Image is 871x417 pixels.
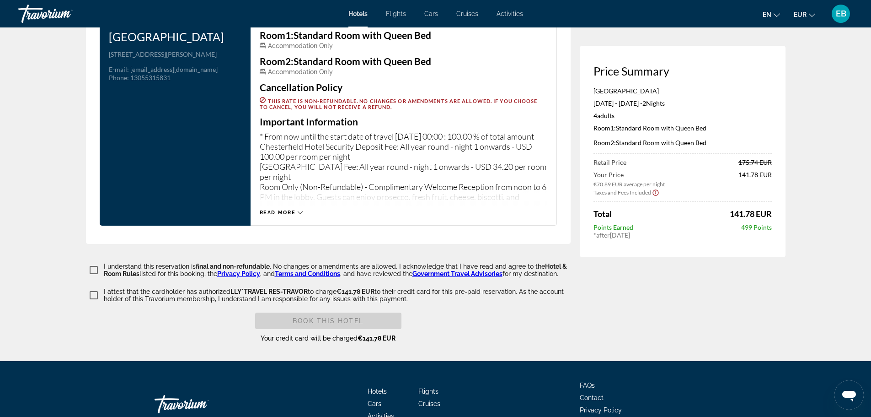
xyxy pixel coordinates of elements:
span: Nights [646,99,665,107]
span: Accommodation Only [268,42,333,49]
p: * From now until the start date of travel [DATE] 00:00 : 100.00 % of total amount Chesterfield Ho... [260,131,547,200]
span: after [596,231,610,239]
a: Government Travel Advisories [412,270,502,277]
p: I attest that the cardholder has authorized to charge to their credit card for this pre-paid rese... [104,288,571,303]
a: FAQs [580,382,595,389]
span: : [EMAIL_ADDRESS][DOMAIN_NAME] [127,65,218,73]
span: This rate is non-refundable. No changes or amendments are allowed. If you choose to cancel, you w... [260,98,538,110]
span: Read more [260,210,296,216]
h3: Standard Room with Queen Bed [260,56,547,66]
a: Terms and Conditions [275,270,340,277]
span: 175.74 EUR [738,158,772,166]
span: 4 [593,112,615,119]
span: EUR [794,11,807,18]
span: 2: [260,55,294,67]
button: Show Taxes and Fees breakdown [593,188,659,197]
span: Room [593,139,610,146]
a: Cruises [456,10,478,17]
a: Flights [386,10,406,17]
h3: [GEOGRAPHIC_DATA] [109,30,241,43]
span: 499 Points [741,223,772,231]
a: Cruises [418,400,440,407]
p: Standard Room with Queen Bed [593,124,772,132]
span: Phone [109,74,127,81]
span: €141.78 EUR [358,335,395,342]
a: Contact [580,394,604,401]
span: 141.78 EUR [738,171,772,188]
span: Accommodation Only [268,68,333,76]
span: 2 [642,99,646,107]
span: Retail Price [593,158,626,166]
span: : 13055315831 [127,74,171,81]
span: Total [593,209,612,219]
iframe: Bouton de lancement de la fenêtre de messagerie [834,380,864,410]
span: Taxes and Fees Included [593,189,651,196]
p: [STREET_ADDRESS][PERSON_NAME] [109,50,241,59]
a: Hotels [368,388,387,395]
a: Travorium [18,2,110,26]
button: Read more [260,209,303,216]
a: Privacy Policy [580,406,622,414]
a: Activities [497,10,523,17]
span: 141.78 EUR [730,209,772,219]
span: €70.89 EUR average per night [593,181,665,188]
a: Hotels [348,10,368,17]
p: [DATE] - [DATE] - [593,99,772,107]
button: Change language [763,8,780,21]
span: Adults [597,112,615,119]
button: Show Taxes and Fees disclaimer [652,188,659,196]
span: Your Price [593,171,665,179]
span: LLY*TRAVEL RES-TRAVOR [230,288,308,295]
div: * [DATE] [593,231,772,239]
span: E-mail [109,65,127,73]
button: Change currency [794,8,815,21]
h3: Standard Room with Queen Bed [260,30,547,40]
a: Cars [424,10,438,17]
p: I understand this reservation is . No changes or amendments are allowed. I acknowledge that I hav... [104,263,571,277]
span: 1: [593,124,616,132]
a: Privacy Policy [217,270,260,277]
a: Flights [418,388,438,395]
p: [GEOGRAPHIC_DATA] [593,87,772,95]
span: Hotel & Room Rules [104,263,567,277]
span: Room [593,124,610,132]
span: 2: [593,139,616,146]
h3: Price Summary [593,64,772,78]
span: Room [260,55,285,67]
span: Your credit card will be charged [261,335,395,342]
span: €141.78 EUR [337,288,374,295]
span: en [763,11,771,18]
button: User Menu [829,4,853,23]
span: 1: [260,29,294,41]
span: Points Earned [593,223,633,231]
a: Cars [368,400,381,407]
span: Room [260,29,285,41]
span: EB [836,9,846,18]
h3: Important Information [260,117,547,127]
span: final and non-refundable [196,263,270,270]
h3: Cancellation Policy [260,82,547,92]
p: Standard Room with Queen Bed [593,139,772,146]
